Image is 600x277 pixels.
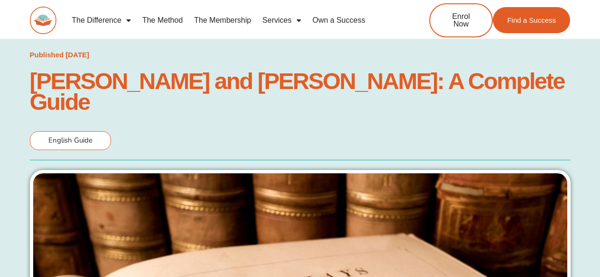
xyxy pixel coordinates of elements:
a: The Method [137,9,188,31]
a: Own a Success [307,9,371,31]
span: Enrol Now [444,13,478,28]
a: Find a Success [493,7,570,33]
nav: Menu [66,9,398,31]
a: Services [257,9,306,31]
a: Published [DATE] [30,48,90,62]
a: Enrol Now [429,3,493,37]
a: The Membership [188,9,257,31]
time: [DATE] [65,51,89,59]
span: Find a Success [507,17,556,24]
h1: [PERSON_NAME] and [PERSON_NAME]: A Complete Guide [30,71,571,112]
span: English Guide [48,135,92,145]
span: Published [30,51,64,59]
a: The Difference [66,9,137,31]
